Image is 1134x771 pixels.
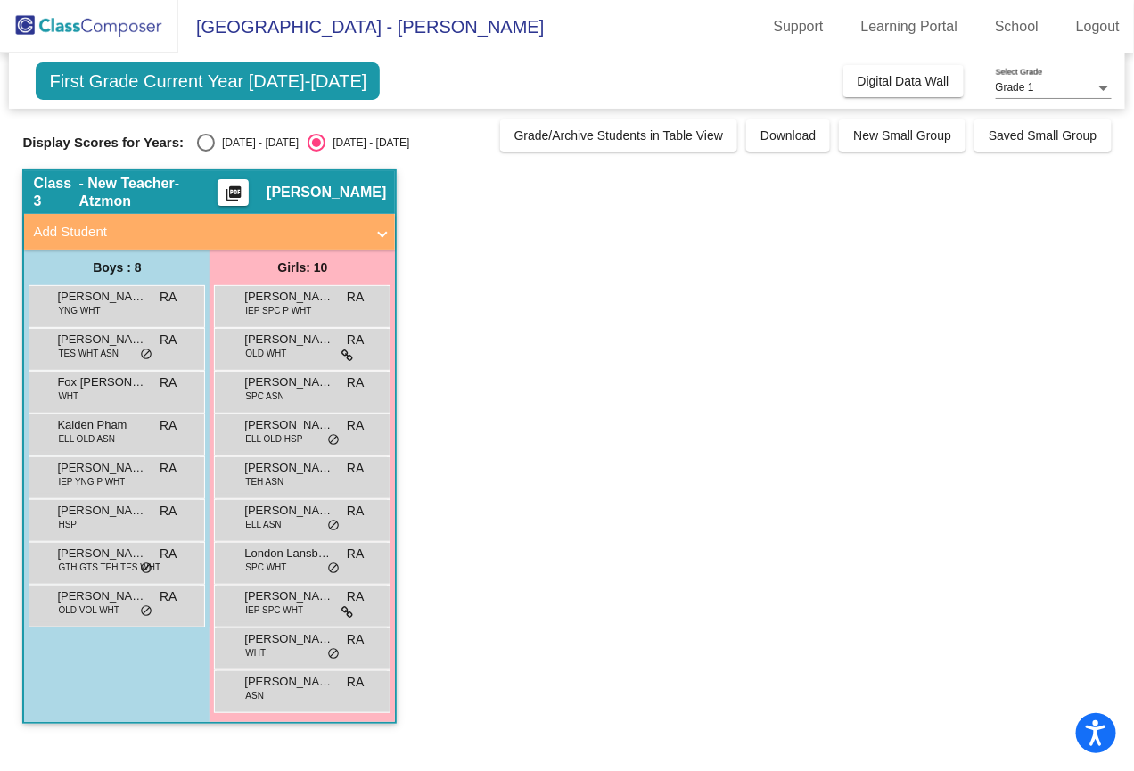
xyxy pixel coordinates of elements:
span: [PERSON_NAME] [244,373,333,391]
span: RA [347,331,364,349]
span: RA [347,416,364,435]
span: [PERSON_NAME] [57,587,146,605]
span: London Lansbery [244,545,333,562]
span: WHT [58,390,78,403]
button: Download [746,119,830,152]
span: do_not_disturb_alt [140,604,152,619]
span: RA [160,459,177,478]
span: [PERSON_NAME] [244,416,333,434]
span: RA [347,459,364,478]
span: do_not_disturb_alt [327,562,340,576]
span: OLD VOL WHT [58,603,119,617]
span: RA [347,673,364,692]
span: RA [347,288,364,307]
span: ELL ASN [245,518,281,531]
span: RA [160,373,177,392]
span: Kaiden Pham [57,416,146,434]
div: Girls: 10 [210,250,395,285]
span: TES WHT ASN [58,347,119,360]
span: [PERSON_NAME] [57,459,146,477]
mat-expansion-panel-header: Add Student [24,214,395,250]
span: [PERSON_NAME] [244,459,333,477]
span: GTH GTS TEH TES WHT [58,561,160,574]
span: do_not_disturb_alt [327,519,340,533]
span: Display Scores for Years: [22,135,184,151]
span: RA [160,502,177,521]
span: SPC WHT [245,561,286,574]
span: [PERSON_NAME] [244,288,333,306]
span: - New Teacher-Atzmon [78,175,218,210]
span: ASN [245,689,264,702]
span: [PERSON_NAME] [244,673,333,691]
span: [GEOGRAPHIC_DATA] - [PERSON_NAME] [178,12,544,41]
span: [PERSON_NAME] [57,502,146,520]
span: RA [347,373,364,392]
span: RA [160,331,177,349]
span: [PERSON_NAME] [244,630,333,648]
span: New Small Group [853,128,951,143]
span: OLD WHT [245,347,286,360]
span: HSP [58,518,77,531]
span: WHT [245,646,266,660]
button: Digital Data Wall [843,65,964,97]
span: Class 3 [33,175,78,210]
span: SPC ASN [245,390,283,403]
span: [PERSON_NAME] [57,288,146,306]
span: TEH ASN [245,475,283,488]
a: School [981,12,1053,41]
mat-panel-title: Add Student [33,222,365,242]
span: [PERSON_NAME] [244,587,333,605]
span: RA [347,545,364,563]
mat-radio-group: Select an option [197,134,409,152]
span: Grade 1 [996,81,1034,94]
a: Logout [1062,12,1134,41]
span: First Grade Current Year [DATE]-[DATE] [36,62,380,100]
span: RA [347,630,364,649]
span: RA [160,288,177,307]
span: RA [347,502,364,521]
span: do_not_disturb_alt [327,647,340,661]
span: ELL OLD HSP [245,432,302,446]
a: Learning Portal [847,12,973,41]
span: Download [760,128,816,143]
span: ELL OLD ASN [58,432,115,446]
span: RA [160,545,177,563]
button: Grade/Archive Students in Table View [500,119,738,152]
button: Print Students Details [218,179,249,206]
mat-icon: picture_as_pdf [223,185,244,209]
span: do_not_disturb_alt [140,562,152,576]
span: YNG WHT [58,304,100,317]
span: [PERSON_NAME] [57,331,146,349]
div: Boys : 8 [24,250,210,285]
span: RA [160,587,177,606]
div: [DATE] - [DATE] [215,135,299,151]
div: [DATE] - [DATE] [325,135,409,151]
span: Fox [PERSON_NAME] [57,373,146,391]
span: Digital Data Wall [858,74,949,88]
span: RA [160,416,177,435]
span: [PERSON_NAME] [267,184,386,201]
a: Support [760,12,838,41]
span: IEP SPC WHT [245,603,303,617]
span: IEP YNG P WHT [58,475,125,488]
span: RA [347,587,364,606]
span: Saved Small Group [989,128,1097,143]
span: do_not_disturb_alt [140,348,152,362]
span: Grade/Archive Students in Table View [514,128,724,143]
span: [PERSON_NAME] [57,545,146,562]
button: Saved Small Group [974,119,1111,152]
span: [PERSON_NAME] [244,331,333,349]
span: [PERSON_NAME] [244,502,333,520]
span: do_not_disturb_alt [327,433,340,447]
span: IEP SPC P WHT [245,304,311,317]
button: New Small Group [839,119,966,152]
